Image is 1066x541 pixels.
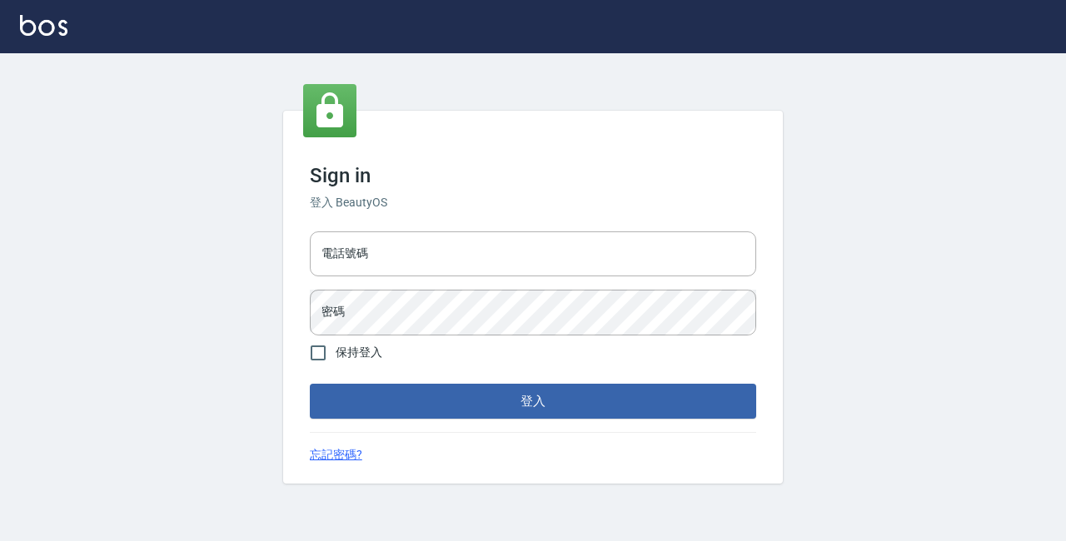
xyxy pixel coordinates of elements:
[310,164,756,187] h3: Sign in
[336,344,382,361] span: 保持登入
[20,15,67,36] img: Logo
[310,446,362,464] a: 忘記密碼?
[310,384,756,419] button: 登入
[310,194,756,211] h6: 登入 BeautyOS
